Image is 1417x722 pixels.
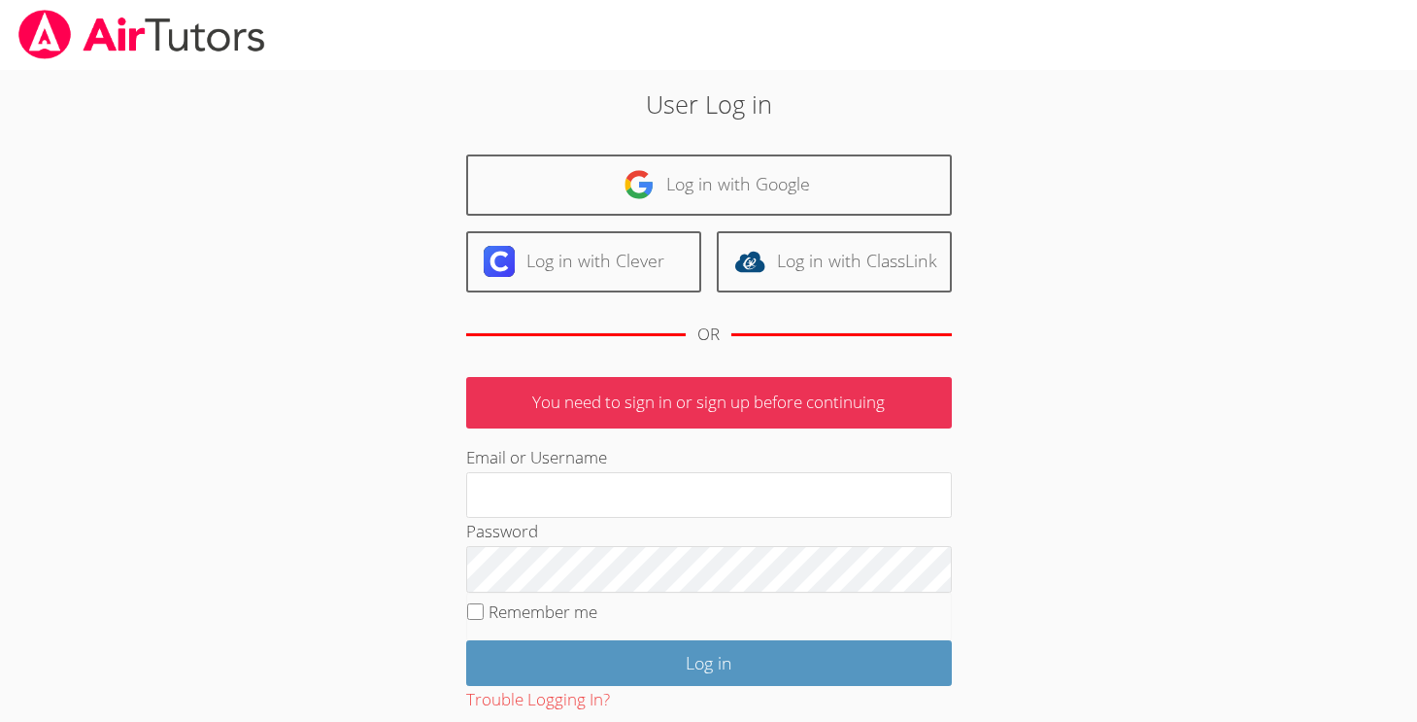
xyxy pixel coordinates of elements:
label: Password [466,520,538,542]
input: Log in [466,640,952,686]
a: Log in with ClassLink [717,231,952,292]
img: google-logo-50288ca7cdecda66e5e0955fdab243c47b7ad437acaf1139b6f446037453330a.svg [624,169,655,200]
img: clever-logo-6eab21bc6e7a338710f1a6ff85c0baf02591cd810cc4098c63d3a4b26e2feb20.svg [484,246,515,277]
img: airtutors_banner-c4298cdbf04f3fff15de1276eac7730deb9818008684d7c2e4769d2f7ddbe033.png [17,10,267,59]
div: OR [697,321,720,349]
label: Email or Username [466,446,607,468]
img: classlink-logo-d6bb404cc1216ec64c9a2012d9dc4662098be43eaf13dc465df04b49fa7ab582.svg [734,246,765,277]
button: Trouble Logging In? [466,686,610,714]
h2: User Log in [326,86,1092,122]
p: You need to sign in or sign up before continuing [466,377,952,429]
label: Remember me [489,601,597,623]
a: Log in with Clever [466,231,701,292]
a: Log in with Google [466,155,952,216]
